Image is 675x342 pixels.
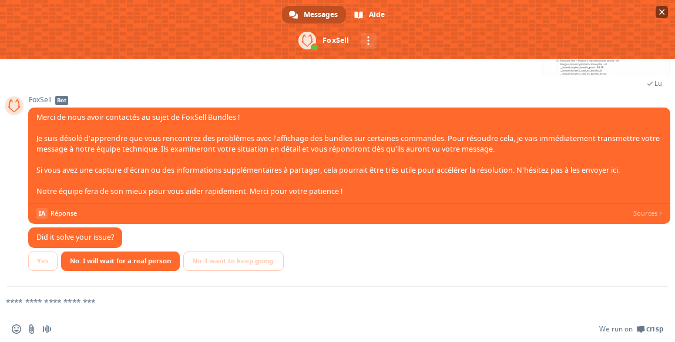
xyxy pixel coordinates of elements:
[12,324,21,334] span: Insérer un emoji
[282,6,346,24] div: Messages
[36,208,48,219] span: IA
[369,6,385,24] span: Aide
[28,96,670,104] span: FoxSell
[656,6,668,18] span: Fermer le chat
[599,324,663,334] a: We run onCrisp
[42,324,52,334] span: Message audio
[304,6,338,24] span: Messages
[36,112,660,196] span: Merci de nous avoir contactés au sujet de FoxSell Bundles ! Je suis désolé d'apprendre que vous r...
[646,324,663,334] span: Crisp
[36,232,114,242] span: Did it solve your issue?
[55,96,68,105] span: Bot
[51,208,629,219] span: Réponse
[599,324,633,334] span: We run on
[6,297,632,307] textarea: Entrez votre message...
[27,324,36,334] span: Envoyer un fichier
[654,79,662,88] span: Lu
[347,6,393,24] div: Aide
[633,208,663,219] span: Sources
[361,33,377,49] div: Autres canaux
